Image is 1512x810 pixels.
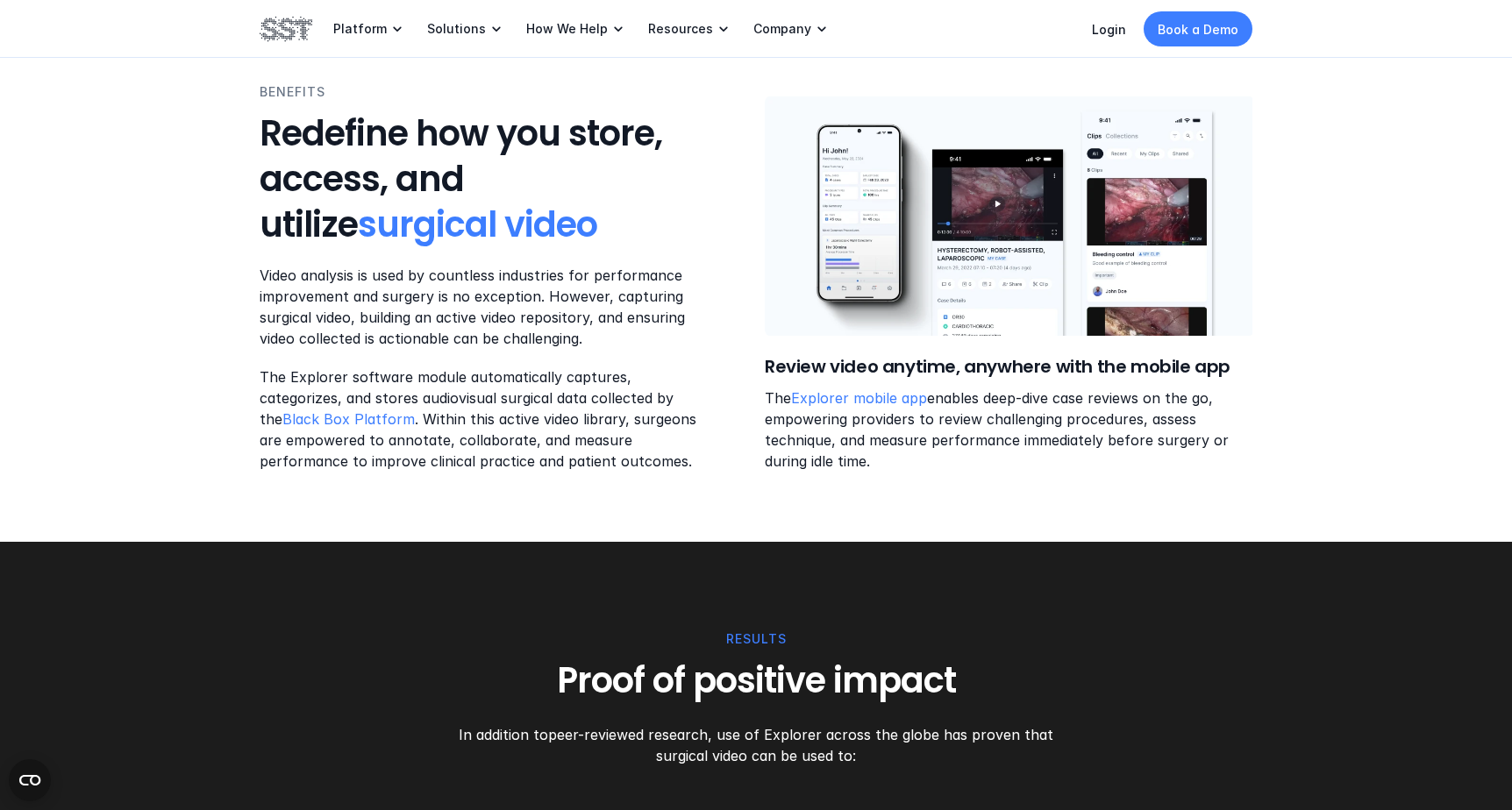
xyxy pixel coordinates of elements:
p: Platform [333,21,387,37]
p: The Explorer software module automatically captures, categorizes, and stores audiovisual surgical... [260,366,698,472]
p: Company [753,21,811,37]
p: Video analysis is used by countless industries for performance improvement and surgery is no exce... [260,265,698,349]
h3: Proof of positive impact [508,657,1004,703]
p: In addition to , use of Explorer across the globe has proven that surgical video can be used to: [458,724,1053,766]
p: How We Help [526,21,608,37]
p: RESULTS [726,629,787,649]
p: BENEFITS [260,82,325,101]
button: Open CMP widget [9,759,51,801]
img: SST logo [260,14,312,44]
h6: Review video anytime, anywhere with the mobile app [765,354,1252,379]
a: Login [1092,22,1126,37]
p: The enables deep-dive case reviews on the go, empowering providers to review challenging procedur... [765,387,1252,472]
a: Book a Demo [1144,11,1252,46]
a: Black Box Platform [282,410,415,428]
h3: Redefine how you store, access, and utilize [260,110,698,247]
p: Resources [648,21,713,37]
span: surgical video [358,200,597,249]
a: Explorer mobile app [791,389,927,407]
p: Book a Demo [1158,20,1238,39]
img: Explorer Module UI [765,96,1254,337]
a: peer-reviewed research [548,726,708,743]
p: Solutions [427,21,486,37]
